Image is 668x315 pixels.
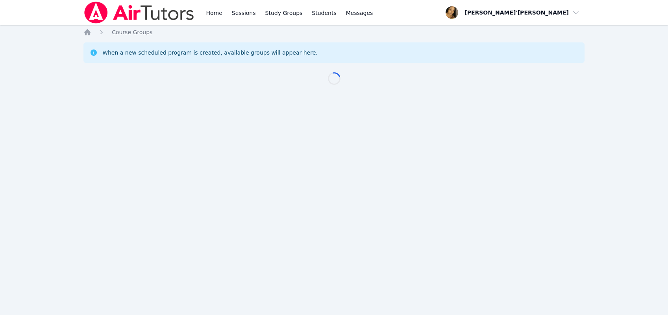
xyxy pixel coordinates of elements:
[112,29,152,35] span: Course Groups
[346,9,373,17] span: Messages
[102,49,318,57] div: When a new scheduled program is created, available groups will appear here.
[112,28,152,36] a: Course Groups
[83,28,585,36] nav: Breadcrumb
[83,2,195,24] img: Air Tutors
